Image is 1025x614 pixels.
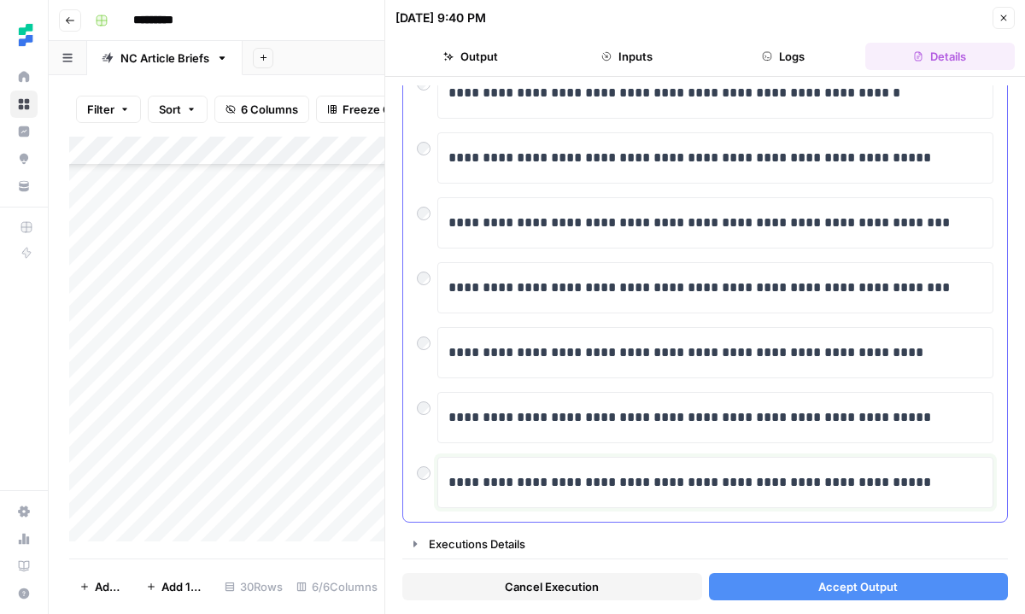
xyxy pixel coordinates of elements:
[218,573,290,600] div: 30 Rows
[76,96,141,123] button: Filter
[10,91,38,118] a: Browse
[161,578,208,595] span: Add 10 Rows
[10,145,38,173] a: Opportunities
[10,553,38,580] a: Learning Hub
[402,573,702,600] button: Cancel Execution
[69,573,136,600] button: Add Row
[214,96,309,123] button: 6 Columns
[136,573,218,600] button: Add 10 Rows
[709,573,1009,600] button: Accept Output
[865,43,1015,70] button: Details
[241,101,298,118] span: 6 Columns
[148,96,208,123] button: Sort
[10,118,38,145] a: Insights
[290,573,384,600] div: 6/6 Columns
[343,101,430,118] span: Freeze Columns
[709,43,858,70] button: Logs
[10,498,38,525] a: Settings
[316,96,442,123] button: Freeze Columns
[10,14,38,56] button: Workspace: Ten Speed
[552,43,701,70] button: Inputs
[10,20,41,50] img: Ten Speed Logo
[395,9,486,26] div: [DATE] 9:40 PM
[10,525,38,553] a: Usage
[159,101,181,118] span: Sort
[818,578,898,595] span: Accept Output
[87,41,243,75] a: NC Article Briefs
[10,63,38,91] a: Home
[429,535,997,553] div: Executions Details
[505,578,599,595] span: Cancel Execution
[10,173,38,200] a: Your Data
[95,578,126,595] span: Add Row
[120,50,209,67] div: NC Article Briefs
[403,530,1007,558] button: Executions Details
[87,101,114,118] span: Filter
[10,580,38,607] button: Help + Support
[395,43,545,70] button: Output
